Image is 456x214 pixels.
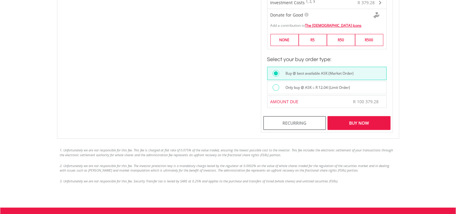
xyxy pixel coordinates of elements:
div: Add a contribution to [267,20,386,28]
label: R5 [299,34,327,46]
li: 1. Unfortunately we are not responsible for this fee. This fee is charged at flat rate of 0.075% ... [60,148,396,157]
a: The [DEMOGRAPHIC_DATA] Icons [305,23,362,28]
li: 2. Unfortunately we are not responsible for this fee. The investor protection levy is a mandatory... [60,163,396,173]
div: Buy Now [328,116,390,130]
span: R 100 379.28 [353,99,379,104]
label: NONE [270,34,299,46]
label: Buy @ best available ASK (Market Order) [282,70,354,77]
label: R500 [355,34,383,46]
label: Only buy @ ASK ≤ R 12.04 (Limit Order) [282,84,350,91]
span: Donate for Good [270,12,303,18]
img: Donte For Good [373,12,379,18]
label: R50 [327,34,355,46]
h3: Select your buy order type: [267,55,387,64]
li: 3. Unfortunately we are not responsible for this fee. Security Transfer tax is levied by SARS at ... [60,179,396,184]
div: Recurring [263,116,326,130]
span: AMOUNT DUE [270,99,299,104]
